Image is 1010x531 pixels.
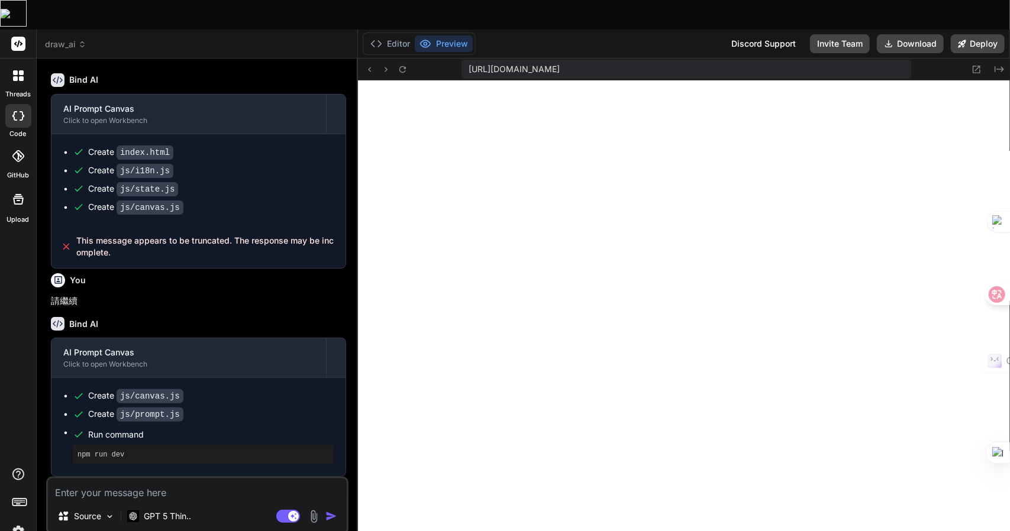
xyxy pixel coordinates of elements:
div: Discord Support [724,34,803,53]
img: GPT 5 Thinking High [127,510,139,522]
div: Create [88,408,183,420]
div: Create [88,164,173,177]
button: Editor [366,35,415,52]
label: Upload [7,215,30,225]
pre: npm run dev [78,450,329,459]
code: js/i18n.js [117,164,173,178]
code: index.html [117,145,173,160]
label: GitHub [7,170,29,180]
label: threads [5,89,31,99]
div: AI Prompt Canvas [63,103,314,115]
button: Download [877,34,944,53]
img: Pick Models [105,511,115,522]
p: 請繼續 [51,294,346,308]
code: js/state.js [117,182,178,196]
h6: Bind AI [69,74,98,86]
img: icon [325,510,337,522]
p: Source [74,510,101,522]
div: Create [88,146,173,158]
img: attachment [307,510,321,523]
span: draw_ai [45,38,86,50]
div: Create [88,183,178,195]
div: Create [88,390,183,402]
span: Run command [88,429,334,441]
label: code [10,129,27,139]
code: js/canvas.js [117,389,183,403]
span: This message appears to be truncated. The response may be incomplete. [76,235,336,258]
code: js/prompt.js [117,407,183,422]
button: Deploy [951,34,1005,53]
div: AI Prompt Canvas [63,347,314,358]
button: AI Prompt CanvasClick to open Workbench [51,95,326,134]
p: GPT 5 Thin.. [144,510,191,522]
h6: You [70,274,86,286]
code: js/canvas.js [117,200,183,215]
div: Click to open Workbench [63,360,314,369]
button: Preview [415,35,473,52]
span: [URL][DOMAIN_NAME] [469,63,560,75]
button: Invite Team [810,34,870,53]
div: Click to open Workbench [63,116,314,125]
button: AI Prompt CanvasClick to open Workbench [51,338,326,377]
div: Create [88,201,183,213]
h6: Bind AI [69,318,98,330]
